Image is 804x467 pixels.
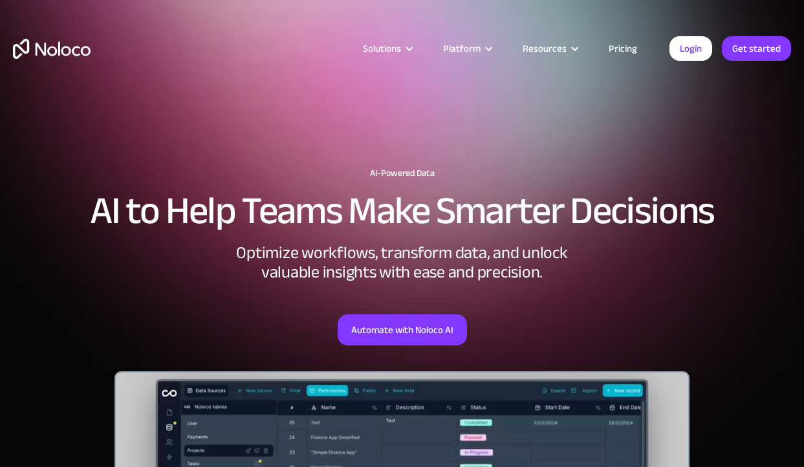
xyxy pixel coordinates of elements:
[347,40,427,57] div: Solutions
[208,243,596,282] div: Optimize workflows, transform data, and unlock valuable insights with ease and precision.
[13,168,791,179] h1: AI-Powered Data
[427,40,506,57] div: Platform
[363,40,401,57] div: Solutions
[506,40,592,57] div: Resources
[338,314,467,345] a: Automate with Noloco AI
[13,191,791,230] h2: AI to Help Teams Make Smarter Decisions
[592,40,653,57] a: Pricing
[722,36,791,61] a: Get started
[443,40,481,57] div: Platform
[669,36,712,61] a: Login
[523,40,567,57] div: Resources
[13,39,91,59] a: home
